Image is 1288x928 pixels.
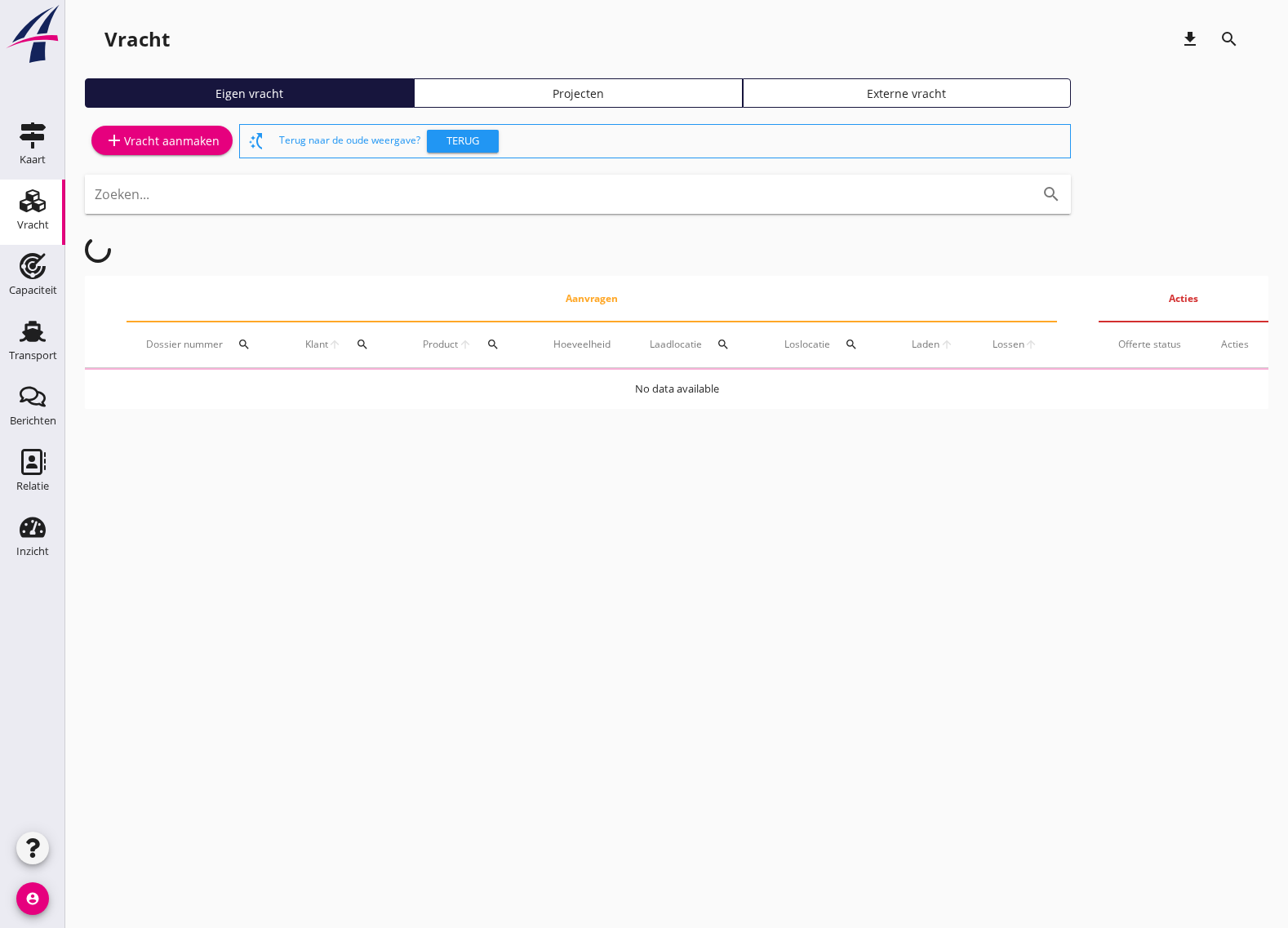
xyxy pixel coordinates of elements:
[423,337,458,352] span: Product
[845,338,858,351] i: search
[85,370,1268,409] td: No data available
[486,338,500,351] i: search
[9,350,57,361] div: Transport
[146,325,266,364] div: Dossier nummer
[246,131,266,151] i: switch_access_shortcut
[238,338,251,351] i: search
[104,26,170,52] div: Vracht
[743,78,1072,108] a: Externe vracht
[427,130,499,153] button: Terug
[279,125,1064,158] div: Terug naar de oude weergave?
[328,338,341,351] i: arrow_upward
[1118,337,1181,352] div: Offerte status
[414,78,743,108] a: Projecten
[9,285,57,295] div: Capaciteit
[421,85,735,102] div: Projecten
[356,338,369,351] i: search
[750,85,1064,102] div: Externe vracht
[433,133,492,149] div: Terug
[95,181,1015,207] input: Zoeken...
[1099,276,1268,322] th: Acties
[993,337,1024,352] span: Lossen
[17,220,49,230] div: Vracht
[92,85,406,102] div: Eigen vracht
[104,131,220,150] div: Vracht aanmaken
[10,415,56,426] div: Berichten
[127,276,1057,322] th: Aanvragen
[912,337,939,352] span: Laden
[940,338,953,351] i: arrow_upward
[85,78,414,108] a: Eigen vracht
[458,338,471,351] i: arrow_upward
[553,337,611,352] div: Hoeveelheid
[104,131,124,150] i: add
[91,126,233,155] a: Vracht aanmaken
[1024,338,1037,351] i: arrow_upward
[1180,29,1200,49] i: download
[784,325,873,364] div: Loslocatie
[1219,29,1239,49] i: search
[16,481,49,491] div: Relatie
[3,4,62,64] img: logo-small.a267ee39.svg
[305,337,328,352] span: Klant
[20,154,46,165] div: Kaart
[16,546,49,557] div: Inzicht
[16,882,49,915] i: account_circle
[1221,337,1249,352] div: Acties
[1042,184,1061,204] i: search
[650,325,745,364] div: Laadlocatie
[717,338,730,351] i: search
